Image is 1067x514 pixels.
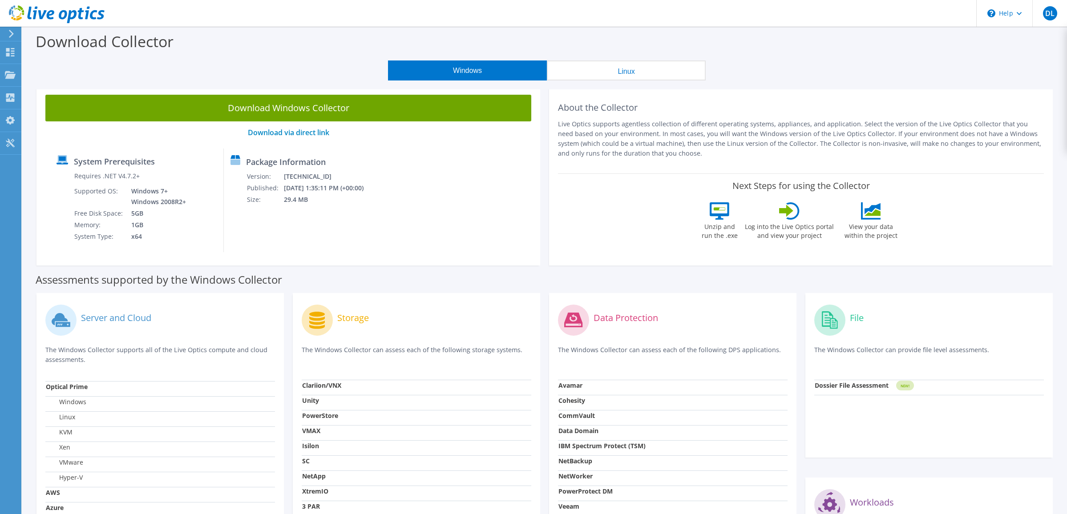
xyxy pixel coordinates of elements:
[547,60,706,80] button: Linux
[558,345,788,363] p: The Windows Collector can assess each of the following DPS applications.
[388,60,547,80] button: Windows
[45,95,531,121] a: Download Windows Collector
[74,219,125,231] td: Memory:
[699,220,740,240] label: Unzip and run the .exe
[247,194,283,205] td: Size:
[125,185,188,208] td: Windows 7+ Windows 2008R2+
[74,231,125,242] td: System Type:
[558,502,579,510] strong: Veeam
[46,398,86,406] label: Windows
[337,313,369,322] label: Storage
[558,472,593,480] strong: NetWorker
[814,345,1044,363] p: The Windows Collector can provide file level assessments.
[558,442,646,450] strong: IBM Spectrum Protect (TSM)
[850,498,894,507] label: Workloads
[901,383,909,388] tspan: NEW!
[46,503,64,512] strong: Azure
[302,442,319,450] strong: Isilon
[558,487,613,495] strong: PowerProtect DM
[247,182,283,194] td: Published:
[1043,6,1057,20] span: DL
[46,458,83,467] label: VMware
[302,502,320,510] strong: 3 PAR
[558,381,582,390] strong: Avamar
[558,411,595,420] strong: CommVault
[302,457,310,465] strong: SC
[302,345,531,363] p: The Windows Collector can assess each of the following storage systems.
[594,313,658,322] label: Data Protection
[558,457,592,465] strong: NetBackup
[815,381,889,390] strong: Dossier File Assessment
[46,473,83,482] label: Hyper-V
[46,428,73,437] label: KVM
[302,411,338,420] strong: PowerStore
[732,181,870,191] label: Next Steps for using the Collector
[46,488,60,497] strong: AWS
[74,157,155,166] label: System Prerequisites
[36,275,282,284] label: Assessments supported by the Windows Collector
[558,396,585,405] strong: Cohesity
[125,231,188,242] td: x64
[46,382,88,391] strong: Optical Prime
[302,396,319,405] strong: Unity
[81,313,151,322] label: Server and Cloud
[302,487,328,495] strong: XtremIO
[46,413,75,422] label: Linux
[850,313,864,322] label: File
[839,220,903,240] label: View your data within the project
[302,381,341,390] strong: Clariion/VNX
[283,194,376,205] td: 29.4 MB
[283,171,376,182] td: [TECHNICAL_ID]
[247,171,283,182] td: Version:
[36,31,174,52] label: Download Collector
[125,208,188,219] td: 5GB
[246,157,326,166] label: Package Information
[74,185,125,208] td: Supported OS:
[125,219,188,231] td: 1GB
[558,119,1044,158] p: Live Optics supports agentless collection of different operating systems, appliances, and applica...
[302,472,326,480] strong: NetApp
[74,172,140,181] label: Requires .NET V4.7.2+
[248,128,329,137] a: Download via direct link
[46,443,70,452] label: Xen
[74,208,125,219] td: Free Disk Space:
[987,9,995,17] svg: \n
[558,426,598,435] strong: Data Domain
[744,220,834,240] label: Log into the Live Optics portal and view your project
[283,182,376,194] td: [DATE] 1:35:11 PM (+00:00)
[45,345,275,365] p: The Windows Collector supports all of the Live Optics compute and cloud assessments.
[558,102,1044,113] h2: About the Collector
[302,426,320,435] strong: VMAX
